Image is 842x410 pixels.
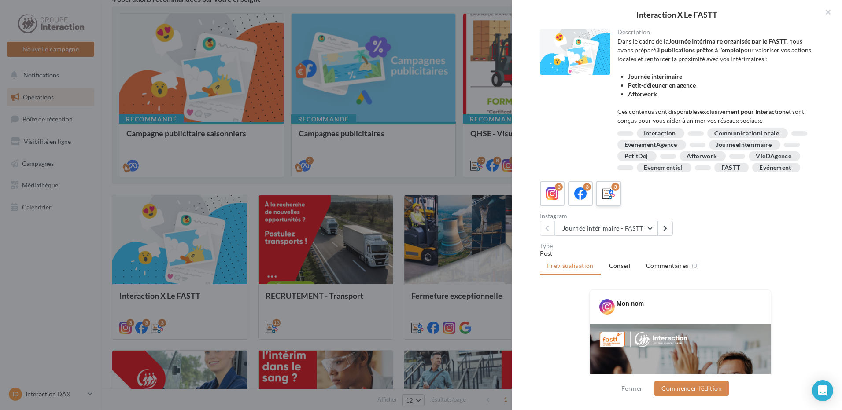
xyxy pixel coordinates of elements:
[583,183,591,191] div: 3
[756,153,791,160] div: VieDAgence
[646,261,688,270] span: Commentaires
[555,221,658,236] button: Journée intérimaire - FASTT
[628,90,657,98] strong: Afterwork
[716,142,772,148] div: JourneeInterimaire
[540,249,821,258] div: Post
[618,383,646,394] button: Fermer
[654,381,729,396] button: Commencer l'édition
[617,37,814,125] div: Dans le cadre de la , nous avons préparé pour valoriser vos actions locales et renforcer la proxi...
[759,165,791,171] div: Événement
[628,81,696,89] strong: Petit-déjeuner en agence
[617,29,814,35] div: Description
[624,153,648,160] div: PetitDej
[540,243,821,249] div: Type
[644,165,683,171] div: Evenementiel
[656,46,741,54] strong: 3 publications prêtes à l’emploi
[628,73,682,80] strong: Journée intérimaire
[700,108,786,115] strong: exclusivement pour Interaction
[609,262,631,269] span: Conseil
[687,153,717,160] div: Afterwork
[624,142,677,148] div: EvenementAgence
[714,130,779,137] div: CommunicationLocale
[526,11,828,18] div: Interaction X Le FASTT
[555,183,563,191] div: 3
[611,183,619,191] div: 3
[692,262,699,269] span: (0)
[812,380,833,401] div: Open Intercom Messenger
[668,37,787,45] strong: Journée Intérimaire organisée par le FASTT
[617,299,644,308] div: Mon nom
[721,165,740,171] div: FASTT
[644,130,676,137] div: Interaction
[540,213,677,219] div: Instagram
